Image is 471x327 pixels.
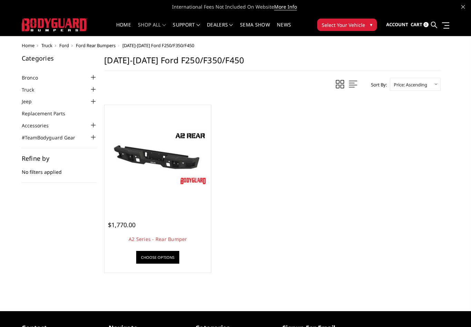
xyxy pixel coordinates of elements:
[386,15,408,34] a: Account
[386,21,408,28] span: Account
[138,22,166,36] a: shop all
[122,42,194,49] span: [DATE]-[DATE] Ford F250/F350/F450
[22,155,98,183] div: No filters applied
[22,55,98,61] h5: Categories
[22,134,84,141] a: #TeamBodyguard Gear
[277,22,291,36] a: News
[129,236,187,242] a: A2 Series - Rear Bumper
[22,86,43,93] a: Truck
[173,22,200,36] a: Support
[59,42,69,49] a: Ford
[322,21,365,29] span: Select Your Vehicle
[22,18,87,31] img: BODYGUARD BUMPERS
[108,221,136,229] span: $1,770.00
[41,42,52,49] a: Truck
[104,55,441,71] h1: [DATE]-[DATE] Ford F250/F350/F450
[367,80,387,90] label: Sort By:
[22,110,74,117] a: Replacement Parts
[240,22,270,36] a: SEMA Show
[207,22,233,36] a: Dealers
[22,98,40,105] a: Jeep
[76,42,116,49] a: Ford Rear Bumpers
[274,3,297,10] a: More Info
[317,19,377,31] button: Select Your Vehicle
[22,122,57,129] a: Accessories
[411,21,422,28] span: Cart
[136,251,179,264] a: Choose Options
[22,74,47,81] a: Bronco
[22,42,34,49] a: Home
[116,22,131,36] a: Home
[411,15,429,34] a: Cart 0
[370,21,372,28] span: ▾
[106,107,209,210] a: A2 Series - Rear Bumper A2 Series - Rear Bumper
[22,155,98,161] h5: Refine by
[423,22,429,27] span: 0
